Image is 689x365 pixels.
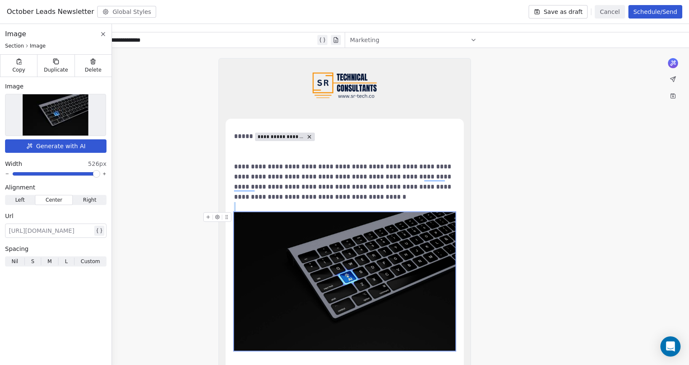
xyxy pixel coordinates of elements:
[81,258,100,265] span: Custom
[97,6,156,18] button: Global Styles
[85,67,102,73] span: Delete
[23,94,88,136] img: Selected image
[7,7,94,17] span: October Leads Newsletter
[30,43,46,49] span: Image
[12,67,25,73] span: Copy
[595,5,625,19] button: Cancel
[5,183,35,192] span: Alignment
[660,336,681,357] div: Open Intercom Messenger
[350,36,380,44] span: Marketing
[529,5,588,19] button: Save as draft
[5,43,24,49] span: Section
[5,212,13,220] span: Url
[5,160,22,168] span: Width
[31,258,35,265] span: S
[65,258,68,265] span: L
[11,258,18,265] span: Nil
[5,139,106,153] button: Generate with AI
[5,29,26,39] span: Image
[88,160,106,168] span: 526px
[83,196,96,204] span: Right
[5,245,29,253] span: Spacing
[628,5,682,19] button: Schedule/Send
[44,67,68,73] span: Duplicate
[5,82,24,91] span: Image
[48,258,52,265] span: M
[15,196,25,204] span: Left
